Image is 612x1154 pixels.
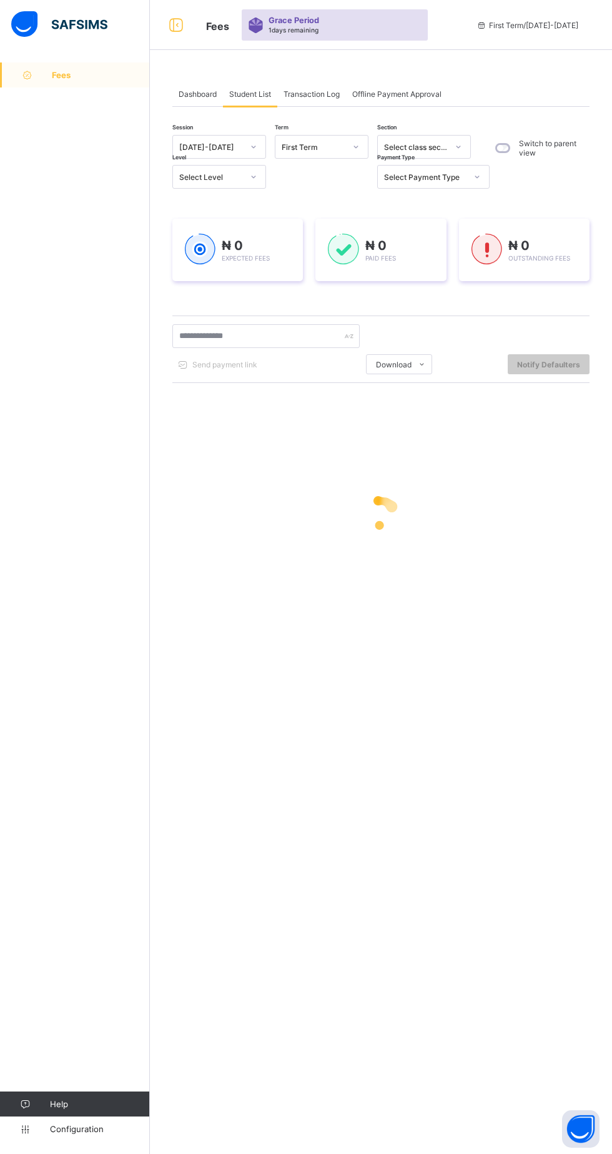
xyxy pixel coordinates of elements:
div: First Term [282,142,345,152]
img: expected-1.03dd87d44185fb6c27cc9b2570c10499.svg [185,234,215,265]
span: session/term information [476,21,578,30]
span: Fees [52,70,150,80]
span: Term [275,124,289,131]
img: sticker-purple.71386a28dfed39d6af7621340158ba97.svg [248,17,264,33]
span: Payment Type [377,154,415,161]
span: ₦ 0 [365,238,387,253]
span: Paid Fees [365,254,396,262]
span: Download [376,360,412,369]
label: Switch to parent view [519,139,586,157]
img: safsims [11,11,107,37]
span: Transaction Log [284,89,340,99]
span: Outstanding Fees [508,254,570,262]
div: Select class section [384,142,448,152]
span: Session [172,124,193,131]
img: paid-1.3eb1404cbcb1d3b736510a26bbfa3ccb.svg [328,234,358,265]
span: Expected Fees [222,254,270,262]
span: 1 days remaining [269,26,318,34]
button: Open asap [562,1110,600,1148]
span: Notify Defaulters [517,360,580,369]
div: Select Level [179,172,243,182]
div: [DATE]-[DATE] [179,142,243,152]
img: outstanding-1.146d663e52f09953f639664a84e30106.svg [471,234,502,265]
span: Send payment link [192,360,257,369]
span: ₦ 0 [508,238,530,253]
span: ₦ 0 [222,238,243,253]
div: Select Payment Type [384,172,466,182]
span: Section [377,124,397,131]
span: Offline Payment Approval [352,89,442,99]
span: Configuration [50,1124,149,1134]
span: Fees [206,20,229,32]
span: Level [172,154,186,161]
span: Help [50,1099,149,1109]
span: Grace Period [269,16,319,25]
span: Dashboard [179,89,217,99]
span: Student List [229,89,271,99]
